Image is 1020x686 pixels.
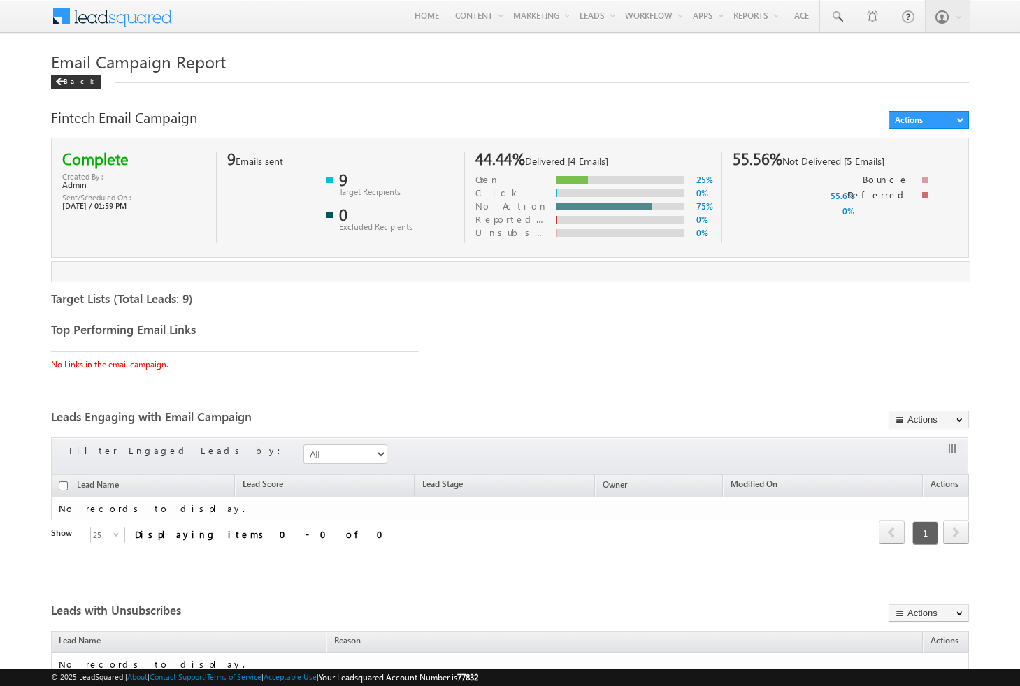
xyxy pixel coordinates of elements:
[327,633,923,652] a: Reason
[62,200,206,212] div: [DATE] / 01:59 PM
[51,293,969,305] div: Target Lists (Total Leads: 9)
[525,154,608,168] span: Delivered [4 Emails]
[943,522,969,544] a: next
[828,173,909,186] div: Bounce
[62,170,206,183] div: Created By :
[150,672,205,681] a: Contact Support
[475,200,548,212] span: No Action
[62,179,206,191] div: Admin
[91,527,113,543] span: 25
[51,74,108,86] a: Back
[889,604,969,622] button: Actions
[475,213,548,226] span: Reported spam
[339,221,447,233] div: Excluded Recipients
[51,411,655,430] div: Leads Engaging with Email Campaign
[51,671,478,684] span: © 2025 LeadSquared | | | | |
[51,75,101,89] div: Back
[62,191,206,204] div: Sent/Scheduled On :
[696,188,708,198] a: 0%
[51,604,655,624] div: Leads with Unsubscribes
[236,476,290,496] a: Lead Score
[879,520,905,544] span: prev
[51,111,812,131] div: Fintech Email Campaign
[842,206,854,217] a: 0%
[724,476,784,496] a: Modified On
[731,479,777,489] span: Modified On
[879,522,905,544] a: prev
[782,154,884,168] span: Not Delivered [5 Emails]
[236,154,283,168] span: Emails sent
[912,521,938,545] span: 1
[62,152,206,165] div: Complete
[733,148,782,169] span: 55.56%
[264,672,317,681] a: Acceptable Use
[51,527,79,539] div: Show
[339,186,447,198] div: Target Recipients
[603,479,627,490] span: Owner
[127,672,148,681] a: About
[51,497,969,520] td: No records to display.
[51,653,969,676] td: No records to display.
[924,633,968,652] span: Actions
[889,411,969,428] button: Actions
[475,148,525,169] span: 44.44%
[696,175,713,185] a: 25%
[889,111,969,129] button: Actions
[475,187,521,199] span: Click
[52,633,108,652] a: Lead Name
[243,479,283,489] span: Lead Score
[70,477,126,497] a: Lead Name
[59,481,68,490] input: Check all records
[135,526,392,542] div: Displaying items 0 - 0 of 0
[227,148,236,169] span: 9
[475,173,500,186] span: Open
[422,479,463,489] span: Lead Stage
[696,214,708,225] a: 0%
[69,444,289,457] div: Filter Engaged Leads by:
[339,173,447,186] div: 9
[207,672,261,681] a: Terms of Service
[828,189,909,201] div: Deferred
[51,50,226,73] span: Email Campaign Report
[943,520,969,544] span: next
[319,672,478,683] span: Your Leadsquared Account Number is
[475,226,548,239] span: Unsubscribed
[696,228,708,238] a: 0%
[457,672,478,683] span: 77832
[113,531,124,537] span: select
[51,323,419,352] p: Top Performing Email Links
[339,208,447,221] div: 0
[924,476,965,496] span: Actions
[51,358,419,371] p: No Links in the email campaign.
[696,201,713,212] a: 75%
[415,476,470,496] a: Lead Stage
